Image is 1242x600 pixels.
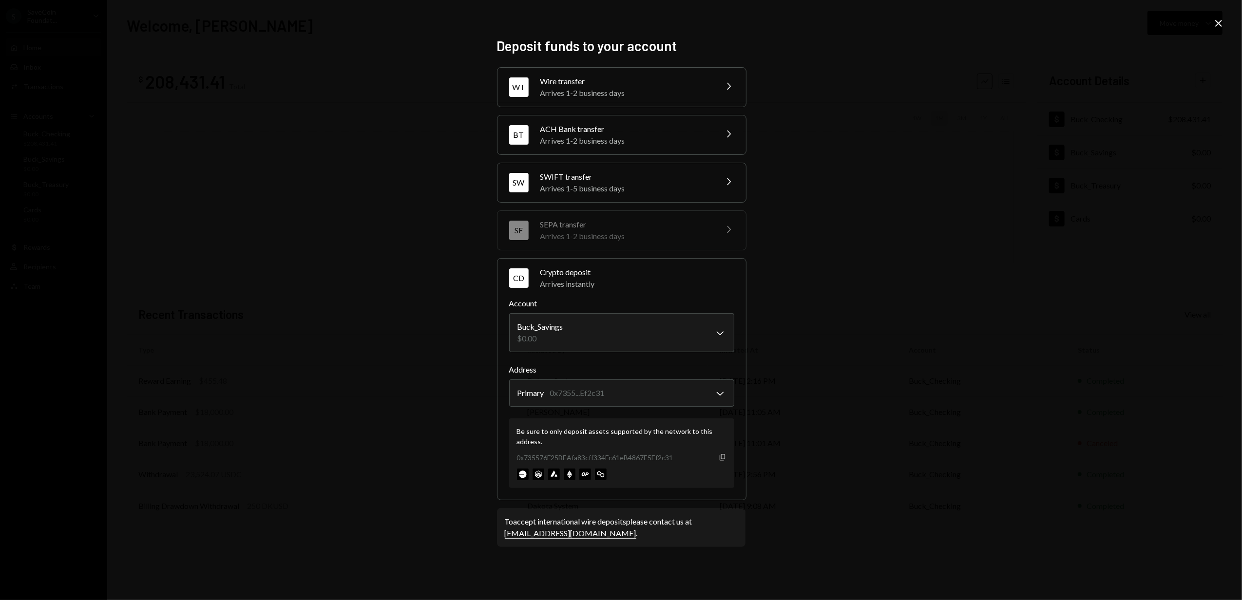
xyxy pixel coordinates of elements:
[509,298,734,488] div: CDCrypto depositArrives instantly
[517,426,726,447] div: Be sure to only deposit assets supported by the network to this address.
[540,278,734,290] div: Arrives instantly
[550,387,605,399] div: 0x7355...Ef2c31
[497,115,746,154] button: BTACH Bank transferArrives 1-2 business days
[509,221,529,240] div: SE
[540,266,734,278] div: Crypto deposit
[540,230,711,242] div: Arrives 1-2 business days
[497,37,745,56] h2: Deposit funds to your account
[509,268,529,288] div: CD
[595,469,607,480] img: polygon-mainnet
[540,171,711,183] div: SWIFT transfer
[540,87,711,99] div: Arrives 1-2 business days
[509,173,529,192] div: SW
[540,183,711,194] div: Arrives 1-5 business days
[548,469,560,480] img: avalanche-mainnet
[517,469,529,480] img: base-mainnet
[497,163,746,202] button: SWSWIFT transferArrives 1-5 business days
[509,379,734,407] button: Address
[533,469,544,480] img: arbitrum-mainnet
[509,298,734,309] label: Account
[509,77,529,97] div: WT
[509,125,529,145] div: BT
[505,516,738,539] div: To accept international wire deposits please contact us at .
[509,313,734,352] button: Account
[540,135,711,147] div: Arrives 1-2 business days
[505,528,636,539] a: [EMAIL_ADDRESS][DOMAIN_NAME]
[509,364,734,375] label: Address
[497,211,746,250] button: SESEPA transferArrives 1-2 business days
[540,219,711,230] div: SEPA transfer
[517,452,673,463] div: 0x735576F25BEAfa83cff334Fc61eB4867E5Ef2c31
[540,75,711,87] div: Wire transfer
[540,123,711,135] div: ACH Bank transfer
[497,68,746,107] button: WTWire transferArrives 1-2 business days
[497,259,746,298] button: CDCrypto depositArrives instantly
[579,469,591,480] img: optimism-mainnet
[564,469,575,480] img: ethereum-mainnet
